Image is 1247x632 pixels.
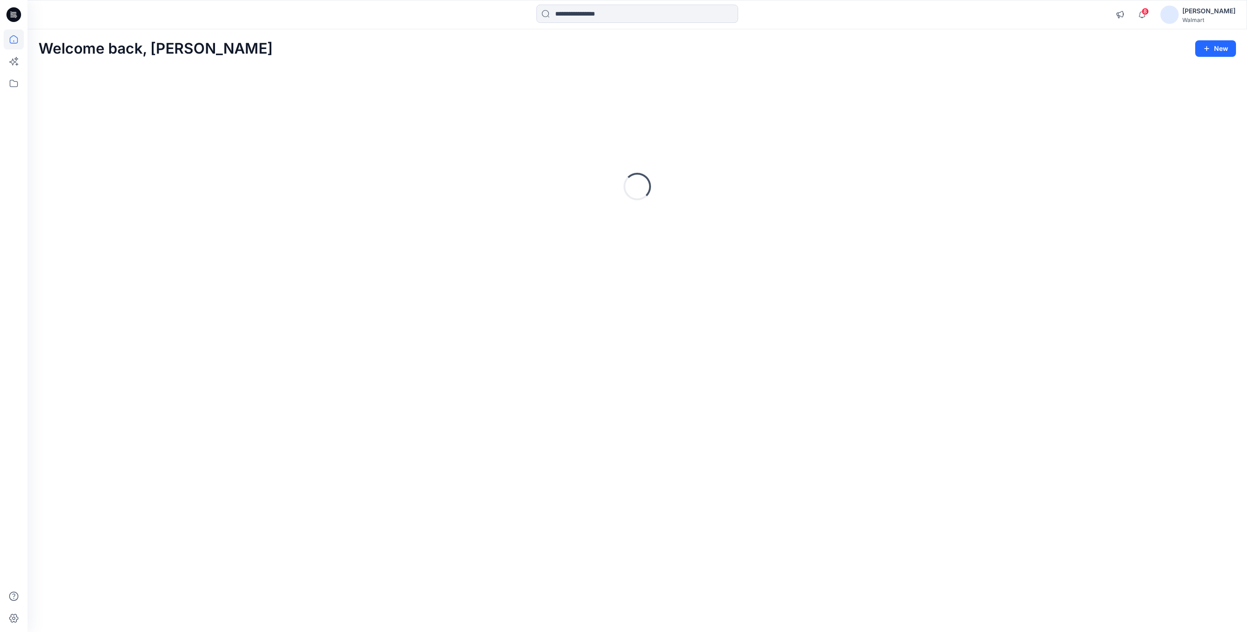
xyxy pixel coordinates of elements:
span: 8 [1142,8,1149,15]
img: avatar [1160,5,1179,24]
h2: Welcome back, [PERSON_NAME] [39,40,273,57]
button: New [1195,40,1236,57]
div: Walmart [1182,16,1236,23]
div: [PERSON_NAME] [1182,5,1236,16]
